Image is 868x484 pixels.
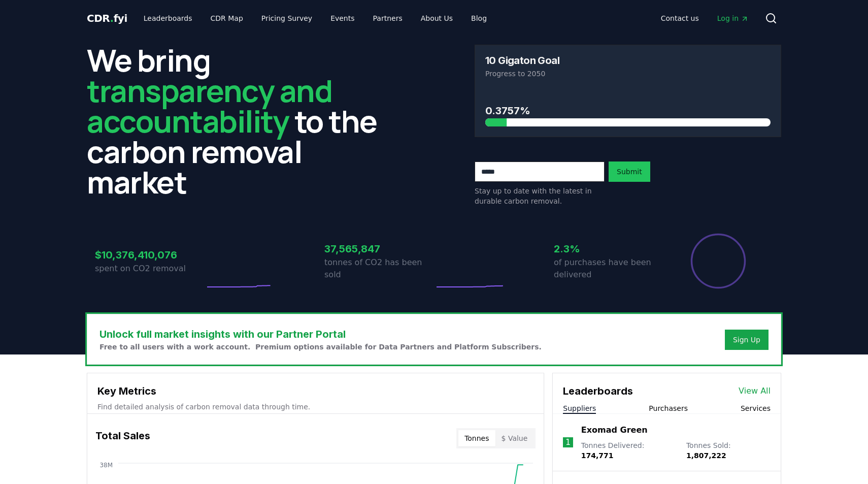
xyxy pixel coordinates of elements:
p: Tonnes Sold : [686,440,771,461]
a: Leaderboards [136,9,201,27]
a: Exomad Green [581,424,648,436]
a: Blog [463,9,495,27]
a: Log in [709,9,757,27]
div: Percentage of sales delivered [690,233,747,289]
a: Sign Up [733,335,760,345]
h3: 2.3% [554,241,663,256]
p: Find detailed analysis of carbon removal data through time. [97,402,533,412]
p: 1 [565,436,571,448]
p: of purchases have been delivered [554,256,663,281]
a: CDR Map [203,9,251,27]
span: CDR fyi [87,12,127,24]
p: Tonnes Delivered : [581,440,676,461]
p: spent on CO2 removal [95,263,205,275]
p: Progress to 2050 [485,69,771,79]
h3: Unlock full market insights with our Partner Portal [99,327,542,342]
h3: Leaderboards [563,383,633,399]
button: $ Value [495,430,534,446]
tspan: 38M [99,462,113,469]
h3: 10 Gigaton Goal [485,55,559,66]
a: CDR.fyi [87,11,127,25]
h3: 0.3757% [485,103,771,118]
a: About Us [413,9,461,27]
p: tonnes of CO2 has been sold [324,256,434,281]
a: Partners [365,9,411,27]
span: . [110,12,114,24]
span: Log in [717,13,749,23]
h2: We bring to the carbon removal market [87,45,393,197]
p: Stay up to date with the latest in durable carbon removal. [475,186,605,206]
a: View All [739,385,771,397]
h3: $10,376,410,076 [95,247,205,263]
button: Sign Up [725,330,769,350]
p: Free to all users with a work account. Premium options available for Data Partners and Platform S... [99,342,542,352]
nav: Main [653,9,757,27]
button: Tonnes [458,430,495,446]
span: 174,771 [581,451,614,460]
h3: 37,565,847 [324,241,434,256]
h3: Total Sales [95,428,150,448]
a: Contact us [653,9,707,27]
button: Purchasers [649,403,688,413]
a: Pricing Survey [253,9,320,27]
h3: Key Metrics [97,383,533,399]
button: Submit [609,162,650,182]
button: Services [741,403,771,413]
button: Suppliers [563,403,596,413]
a: Events [322,9,362,27]
span: transparency and accountability [87,70,332,142]
nav: Main [136,9,495,27]
span: 1,807,222 [686,451,726,460]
